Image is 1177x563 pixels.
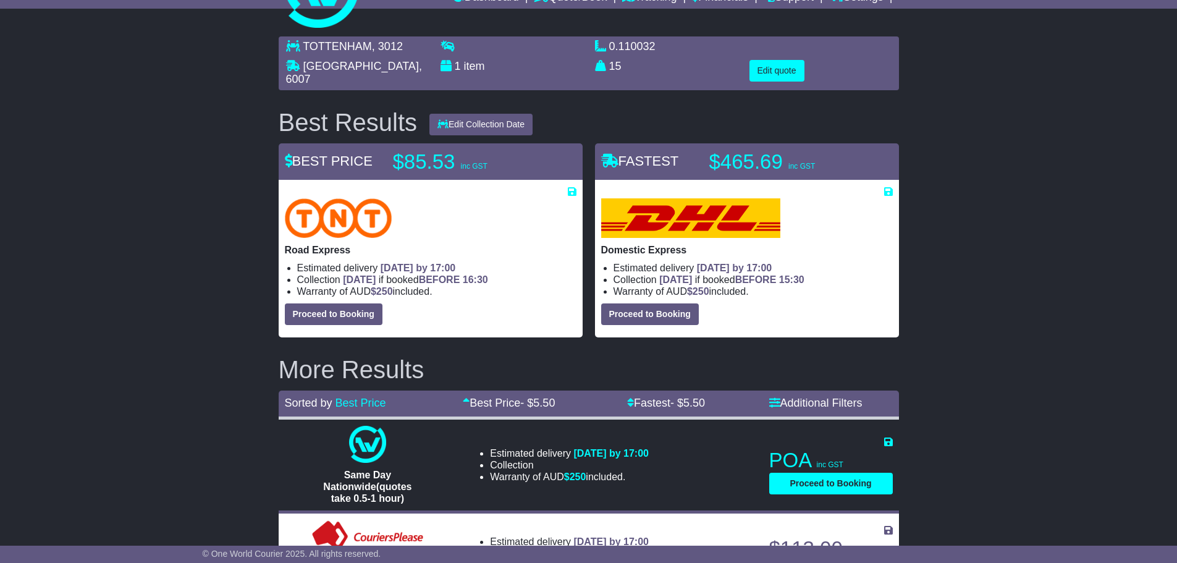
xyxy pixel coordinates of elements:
[769,536,893,561] p: $113.00
[310,520,426,557] img: Couriers Please: Standard - Signature Required
[659,274,692,285] span: [DATE]
[573,536,649,547] span: [DATE] by 17:00
[279,356,899,383] h2: More Results
[381,263,456,273] span: [DATE] by 17:00
[601,303,699,325] button: Proceed to Booking
[323,470,411,504] span: Same Day Nationwide(quotes take 0.5-1 hour)
[779,274,804,285] span: 15:30
[419,274,460,285] span: BEFORE
[285,244,576,256] p: Road Express
[203,549,381,559] span: © One World Courier 2025. All rights reserved.
[490,447,649,459] li: Estimated delivery
[490,459,649,471] li: Collection
[683,397,705,409] span: 5.50
[564,472,586,482] span: $
[788,162,815,171] span: inc GST
[697,263,772,273] span: [DATE] by 17:00
[520,397,555,409] span: - $
[735,274,777,285] span: BEFORE
[533,397,555,409] span: 5.50
[614,262,893,274] li: Estimated delivery
[286,60,422,86] span: , 6007
[297,262,576,274] li: Estimated delivery
[464,60,485,72] span: item
[670,397,705,409] span: - $
[285,303,382,325] button: Proceed to Booking
[297,286,576,297] li: Warranty of AUD included.
[372,40,403,53] span: , 3012
[614,274,893,286] li: Collection
[285,153,373,169] span: BEST PRICE
[601,153,679,169] span: FASTEST
[614,286,893,297] li: Warranty of AUD included.
[490,536,649,548] li: Estimated delivery
[303,60,419,72] span: [GEOGRAPHIC_DATA]
[769,448,893,473] p: POA
[429,114,533,135] button: Edit Collection Date
[609,40,656,53] span: 0.110032
[303,40,372,53] span: TOTTENHAM
[349,426,386,463] img: One World Courier: Same Day Nationwide(quotes take 0.5-1 hour)
[490,471,649,483] li: Warranty of AUD included.
[570,472,586,482] span: 250
[461,162,487,171] span: inc GST
[285,198,392,238] img: TNT Domestic: Road Express
[769,473,893,494] button: Proceed to Booking
[627,397,705,409] a: Fastest- $5.50
[601,244,893,256] p: Domestic Express
[693,286,709,297] span: 250
[335,397,386,409] a: Best Price
[769,397,863,409] a: Additional Filters
[463,397,555,409] a: Best Price- $5.50
[393,150,547,174] p: $85.53
[749,60,804,82] button: Edit quote
[463,274,488,285] span: 16:30
[343,274,487,285] span: if booked
[573,448,649,459] span: [DATE] by 17:00
[609,60,622,72] span: 15
[272,109,424,136] div: Best Results
[817,460,843,469] span: inc GST
[376,286,393,297] span: 250
[343,274,376,285] span: [DATE]
[709,150,864,174] p: $465.69
[285,397,332,409] span: Sorted by
[455,60,461,72] span: 1
[601,198,780,238] img: DHL: Domestic Express
[659,274,804,285] span: if booked
[371,286,393,297] span: $
[297,274,576,286] li: Collection
[687,286,709,297] span: $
